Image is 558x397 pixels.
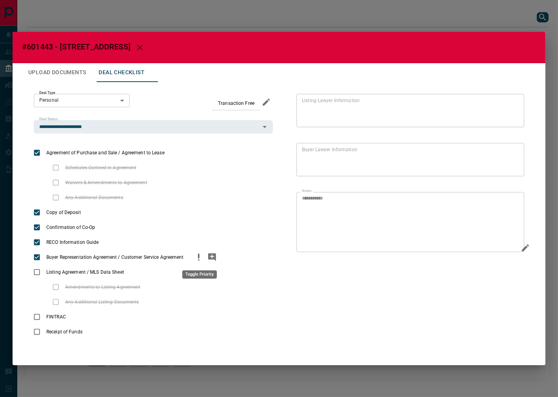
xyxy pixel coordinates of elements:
span: Amendments to Listing Agreement [63,284,143,291]
span: Any Additional Documents [63,194,125,201]
span: Confirmation of Co-Op [44,224,97,231]
label: Notes [302,188,311,194]
span: RECO Information Guide [44,239,101,246]
span: Waivers & Amendments to Agreement [63,179,149,186]
button: priority [192,250,205,265]
button: Deal Checklist [92,63,151,82]
span: Agreement of Purchase and Sale / Agreement to Lease [44,149,166,156]
button: add note [205,250,219,265]
label: Deal Status [39,117,58,122]
button: Edit [519,241,532,256]
button: edit [260,95,273,109]
div: Toggle Priority [182,270,217,278]
textarea: text field [302,97,516,124]
label: Deal Type [39,90,55,95]
button: Upload Documents [22,63,92,82]
textarea: text field [302,146,516,173]
span: Buyer Representation Agreement / Customer Service Agreement [44,254,186,261]
textarea: text field [302,195,516,249]
button: Open [259,121,270,132]
span: Copy of Deposit [44,209,83,216]
span: Listing Agreement / MLS Data Sheet [44,269,126,276]
div: Personal [34,94,130,107]
span: #601443 - [STREET_ADDRESS] [22,42,130,51]
span: Receipt of Funds [44,328,84,335]
span: Schedules Outlined in Agreement [63,164,139,171]
span: Any Additional Listing Documents [63,298,141,306]
span: FINTRAC [44,313,68,320]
